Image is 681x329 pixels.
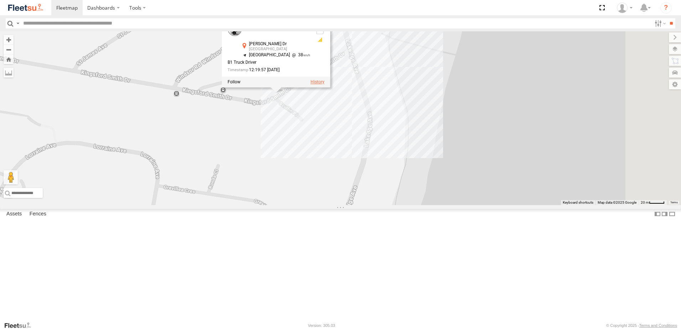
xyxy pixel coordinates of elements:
[316,30,324,35] div: No battery health information received from this device.
[639,323,677,328] a: Terms and Conditions
[290,52,310,57] span: 38
[660,2,672,14] i: ?
[249,47,310,51] div: [GEOGRAPHIC_DATA]
[669,79,681,89] label: Map Settings
[228,60,310,65] div: B1 Truck Driver
[4,322,37,329] a: Visit our Website
[639,200,667,205] button: Map Scale: 20 m per 40 pixels
[614,2,635,13] div: James Cullen
[3,209,25,219] label: Assets
[606,323,677,328] div: © Copyright 2025 -
[228,68,310,73] div: Date/time of location update
[316,37,324,43] div: GSM Signal = 3
[641,200,649,204] span: 20 m
[563,200,593,205] button: Keyboard shortcuts
[598,200,636,204] span: Map data ©2025 Google
[670,201,678,204] a: Terms
[4,68,14,78] label: Measure
[228,80,240,85] label: Realtime tracking of Asset
[249,42,310,46] div: [PERSON_NAME] Dr
[4,45,14,54] button: Zoom out
[4,170,18,184] button: Drag Pegman onto the map to open Street View
[4,35,14,45] button: Zoom in
[669,209,676,219] label: Hide Summary Table
[7,3,44,12] img: fleetsu-logo-horizontal.svg
[4,54,14,64] button: Zoom Home
[652,18,667,28] label: Search Filter Options
[308,323,335,328] div: Version: 305.03
[661,209,668,219] label: Dock Summary Table to the Right
[654,209,661,219] label: Dock Summary Table to the Left
[26,209,50,219] label: Fences
[311,80,324,85] label: View Asset History
[15,18,21,28] label: Search Query
[249,52,290,57] span: [GEOGRAPHIC_DATA]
